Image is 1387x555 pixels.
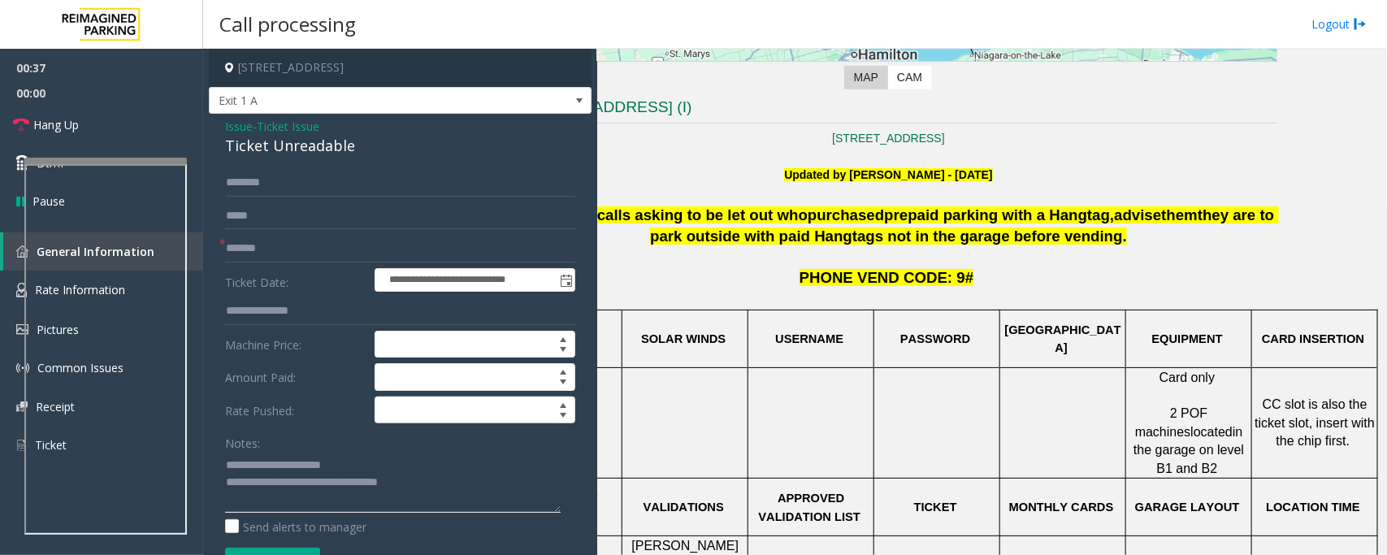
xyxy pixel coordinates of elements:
span: Decrease value [552,345,574,358]
img: 'icon' [16,245,28,258]
span: MONTHLY CARDS [1009,501,1114,514]
label: Map [844,66,888,89]
span: prepaid parking with a Hangtag [884,206,1110,223]
span: [GEOGRAPHIC_DATA] [1005,323,1121,354]
h3: Call processing [211,4,364,44]
span: GARAGE LAYOUT [1135,501,1240,514]
label: CAM [887,66,932,89]
label: Notes: [225,429,260,452]
img: 'icon' [16,324,28,335]
span: Hang Up [33,116,79,133]
span: Toggle popup [557,269,574,292]
span: EQUIPMENT [1152,332,1223,345]
label: Rate Pushed: [221,397,371,424]
span: TICKET [914,501,957,514]
span: PASSWORD [900,332,970,345]
img: 'icon' [16,362,29,375]
span: CC slot is also the ticket slot, insert with the chip first. [1255,397,1379,448]
span: in the garage on level B1 and B2 [1133,425,1248,475]
span: Ticket Issue [257,118,319,135]
span: APPROVED VALIDATION LIST [759,492,860,522]
span: - [253,119,319,134]
a: [STREET_ADDRESS] [832,132,944,145]
label: Amount Paid: [221,363,371,391]
span: Increase value [552,364,574,377]
span: SOLAR WINDS [641,332,726,345]
label: Send alerts to manager [225,518,366,535]
span: they are to park outside with paid Hangtags not in the garage before vending. [650,206,1278,245]
b: Updated by [PERSON_NAME] - [DATE] [784,168,992,181]
span: Decrease value [552,377,574,390]
div: Ticket Unreadable [225,135,575,157]
img: 'icon' [16,438,27,453]
span: located [1191,425,1233,439]
span: CARD INSERTION [1262,332,1364,345]
img: logout [1354,15,1367,33]
span: Decrease value [552,410,574,423]
span: Issue [225,118,253,135]
span: Exit 1 A [210,88,514,114]
span: Dtmf [37,154,64,171]
a: Logout [1311,15,1367,33]
span: USERNAME [775,332,843,345]
span: PHONE VEND CODE: 9# [800,269,974,286]
a: General Information [3,232,203,271]
span: advise [1114,206,1161,223]
span: Increase value [552,332,574,345]
span: LOCATION TIME [1266,501,1360,514]
img: 'icon' [16,283,27,297]
h4: [STREET_ADDRESS] [209,49,592,87]
img: 'icon' [16,401,28,412]
label: Ticket Date: [221,268,371,293]
span: VALIDATIONS [644,501,724,514]
span: 2 POF machines [1135,406,1211,438]
span: Increase value [552,397,574,410]
label: Machine Price: [221,331,371,358]
span: Card only [1159,371,1215,384]
span: purchased [808,206,884,223]
span: them [1162,206,1198,223]
h3: I9-[STREET_ADDRESS] (I) [500,97,1277,124]
span: , [1110,206,1114,223]
span: Anyone who calls asking to be let out who [503,206,808,223]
